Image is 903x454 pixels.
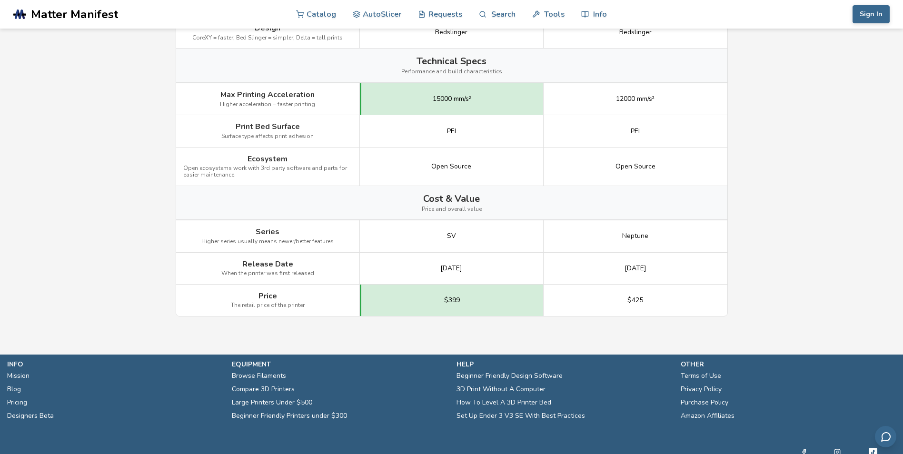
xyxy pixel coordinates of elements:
span: Design [255,24,280,32]
span: Performance and build characteristics [401,69,502,75]
span: Max Printing Acceleration [220,90,315,99]
a: Blog [7,383,21,396]
span: Open Source [431,163,471,170]
span: [DATE] [440,265,462,272]
span: 12000 mm/s² [616,95,655,103]
span: 15000 mm/s² [433,95,471,103]
span: PEI [447,128,456,135]
span: Open Source [615,163,655,170]
span: Price and overall value [422,206,482,213]
span: SV [447,232,456,240]
span: [DATE] [625,265,646,272]
p: other [681,359,896,369]
span: Surface type affects print adhesion [221,133,314,140]
a: Compare 3D Printers [232,383,295,396]
p: info [7,359,222,369]
a: 3D Print Without A Computer [456,383,546,396]
span: PEI [631,128,640,135]
a: Beginner Friendly Printers under $300 [232,409,347,423]
a: Beginner Friendly Design Software [456,369,563,383]
span: $425 [627,296,643,304]
span: Ecosystem [248,155,288,163]
a: Terms of Use [681,369,721,383]
span: The retail price of the printer [231,302,305,309]
span: Release Date [242,260,293,268]
span: Neptune [622,232,648,240]
span: Higher series usually means newer/better features [201,238,334,245]
a: How To Level A 3D Printer Bed [456,396,551,409]
span: $399 [444,296,460,304]
span: Bedslinger [435,29,467,36]
span: Higher acceleration = faster printing [220,101,315,108]
span: When the printer was first released [221,270,314,277]
span: Open ecosystems work with 3rd party software and parts for easier maintenance [183,165,352,178]
span: Technical Specs [417,56,486,67]
span: Price [258,292,277,300]
a: Mission [7,369,30,383]
button: Sign In [853,5,890,23]
a: Large Printers Under $500 [232,396,312,409]
span: CoreXY = faster, Bed Slinger = simpler, Delta = tall prints [192,35,343,41]
a: Set Up Ender 3 V3 SE With Best Practices [456,409,585,423]
a: Amazon Affiliates [681,409,734,423]
button: Send feedback via email [875,426,896,447]
span: Series [256,227,279,236]
span: Bedslinger [619,29,652,36]
a: Designers Beta [7,409,54,423]
a: Purchase Policy [681,396,728,409]
a: Pricing [7,396,27,409]
span: Matter Manifest [31,8,118,21]
a: Privacy Policy [681,383,722,396]
p: help [456,359,672,369]
span: Cost & Value [423,193,480,204]
p: equipment [232,359,447,369]
a: Browse Filaments [232,369,286,383]
span: Print Bed Surface [236,122,300,131]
